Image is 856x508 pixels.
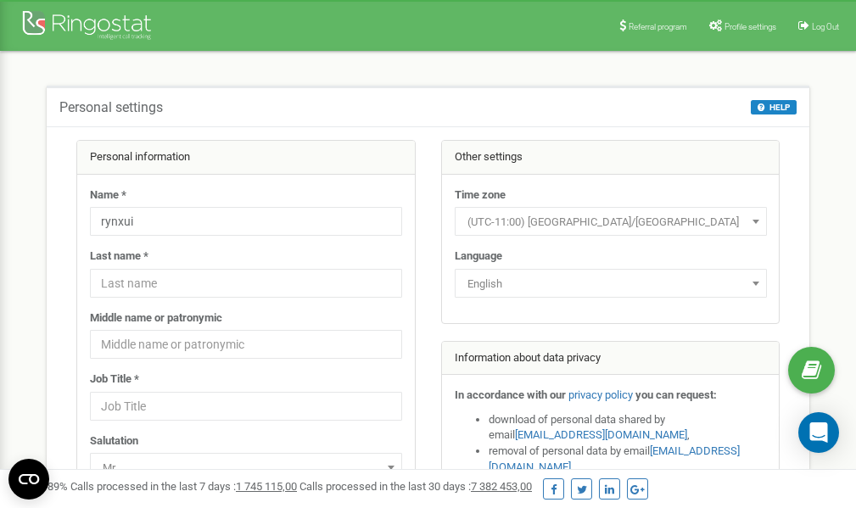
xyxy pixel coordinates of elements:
[59,100,163,115] h5: Personal settings
[471,480,532,493] u: 7 382 453,00
[299,480,532,493] span: Calls processed in the last 30 days :
[90,310,222,327] label: Middle name or patronymic
[455,207,767,236] span: (UTC-11:00) Pacific/Midway
[751,100,797,114] button: HELP
[455,248,502,265] label: Language
[70,480,297,493] span: Calls processed in the last 7 days :
[635,388,717,401] strong: you can request:
[515,428,687,441] a: [EMAIL_ADDRESS][DOMAIN_NAME]
[461,272,761,296] span: English
[455,187,506,204] label: Time zone
[812,22,839,31] span: Log Out
[90,248,148,265] label: Last name *
[90,207,402,236] input: Name
[568,388,633,401] a: privacy policy
[489,412,767,444] li: download of personal data shared by email ,
[455,269,767,298] span: English
[90,187,126,204] label: Name *
[77,141,415,175] div: Personal information
[90,392,402,421] input: Job Title
[90,433,138,449] label: Salutation
[90,371,139,388] label: Job Title *
[489,444,767,475] li: removal of personal data by email ,
[90,269,402,298] input: Last name
[442,342,780,376] div: Information about data privacy
[90,453,402,482] span: Mr.
[798,412,839,453] div: Open Intercom Messenger
[96,456,396,480] span: Mr.
[725,22,776,31] span: Profile settings
[236,480,297,493] u: 1 745 115,00
[8,459,49,500] button: Open CMP widget
[461,210,761,234] span: (UTC-11:00) Pacific/Midway
[455,388,566,401] strong: In accordance with our
[442,141,780,175] div: Other settings
[629,22,687,31] span: Referral program
[90,330,402,359] input: Middle name or patronymic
